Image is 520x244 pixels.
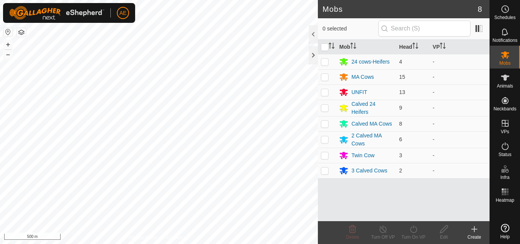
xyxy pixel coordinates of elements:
[499,61,510,65] span: Mobs
[322,25,378,33] span: 0 selected
[498,152,511,157] span: Status
[399,59,402,65] span: 4
[494,15,515,20] span: Schedules
[368,234,398,241] div: Turn Off VP
[9,6,104,20] img: Gallagher Logo
[490,221,520,242] a: Help
[129,234,158,241] a: Privacy Policy
[399,167,402,174] span: 2
[399,152,402,158] span: 3
[120,9,127,17] span: AE
[17,28,26,37] button: Map Layers
[430,148,490,163] td: -
[398,234,429,241] div: Turn On VP
[396,40,430,54] th: Head
[430,116,490,131] td: -
[430,100,490,116] td: -
[500,175,509,180] span: Infra
[346,234,359,240] span: Delete
[351,167,387,175] div: 3 Calved Cows
[440,44,446,50] p-sorticon: Activate to sort
[351,58,389,66] div: 24 cows-Heifers
[399,74,405,80] span: 15
[399,121,402,127] span: 8
[351,88,367,96] div: UNFIT
[501,129,509,134] span: VPs
[478,3,482,15] span: 8
[350,44,356,50] p-sorticon: Activate to sort
[378,21,471,37] input: Search (S)
[399,136,402,142] span: 6
[329,44,335,50] p-sorticon: Activate to sort
[351,132,393,148] div: 2 Calved MA Cows
[430,40,490,54] th: VP
[412,44,418,50] p-sorticon: Activate to sort
[497,84,513,88] span: Animals
[430,54,490,69] td: -
[351,73,374,81] div: MA Cows
[166,234,189,241] a: Contact Us
[459,234,490,241] div: Create
[351,100,393,116] div: Calved 24 Heifers
[399,105,402,111] span: 9
[351,152,375,159] div: Twin Cow
[351,120,392,128] div: Calved MA Cows
[430,85,490,100] td: -
[399,89,405,95] span: 13
[496,198,514,203] span: Heatmap
[322,5,478,14] h2: Mobs
[3,40,13,49] button: +
[3,50,13,59] button: –
[500,234,510,239] span: Help
[430,163,490,178] td: -
[493,107,516,111] span: Neckbands
[429,234,459,241] div: Edit
[3,27,13,37] button: Reset Map
[430,69,490,85] td: -
[336,40,396,54] th: Mob
[493,38,517,43] span: Notifications
[430,131,490,148] td: -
